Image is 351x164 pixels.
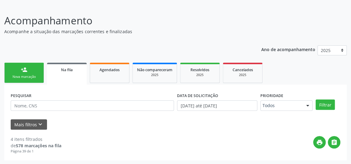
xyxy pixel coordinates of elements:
input: Selecione um intervalo [177,100,257,111]
p: Ano de acompanhamento [261,45,315,53]
div: 2025 [227,73,258,77]
label: PESQUISAR [11,91,31,100]
strong: 578 marcações na fila [16,143,61,148]
i: keyboard_arrow_down [37,121,44,128]
span: Todos [262,103,300,109]
div: person_add [21,66,27,73]
div: 2025 [137,73,172,77]
span: Na fila [61,67,73,72]
label: DATA DE SOLICITAÇÃO [177,91,218,100]
div: 2025 [185,73,215,77]
div: 4 itens filtrados [11,136,61,142]
span: Não compareceram [137,67,172,72]
p: Acompanhamento [4,13,244,28]
span: Cancelados [233,67,253,72]
div: de [11,142,61,149]
label: Prioridade [260,91,283,100]
span: Resolvidos [190,67,209,72]
button: print [313,136,326,148]
i:  [331,139,338,146]
i: print [316,139,323,146]
button: Mais filtroskeyboard_arrow_down [11,119,47,130]
div: Página 39 de 1 [11,149,61,154]
button: Filtrar [316,99,335,110]
p: Acompanhe a situação das marcações correntes e finalizadas [4,28,244,35]
div: Nova marcação [9,75,39,79]
button:  [328,136,340,148]
input: Nome, CNS [11,100,174,111]
span: Agendados [100,67,120,72]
